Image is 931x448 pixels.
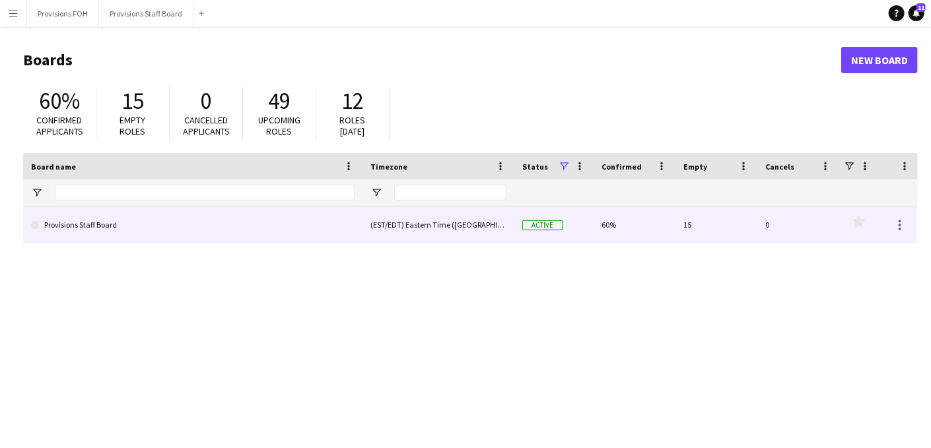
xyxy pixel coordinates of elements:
span: 60% [39,86,80,115]
div: 15 [675,207,757,243]
span: 49 [268,86,291,115]
span: Active [522,220,563,230]
button: Provisions FOH [27,1,99,26]
span: Board name [31,162,76,172]
a: Provisions Staff Board [31,207,355,243]
span: Roles [DATE] [340,114,366,137]
span: 0 [201,86,212,115]
span: Confirmed applicants [36,114,83,137]
span: Empty [683,162,707,172]
span: Cancelled applicants [183,114,230,137]
a: 11 [909,5,924,21]
span: 12 [341,86,364,115]
button: Open Filter Menu [31,187,43,199]
span: Cancels [765,162,794,172]
h1: Boards [23,50,841,70]
div: 60% [594,207,675,243]
span: Timezone [370,162,407,172]
span: 11 [916,3,926,12]
span: Upcoming roles [258,114,300,137]
div: (EST/EDT) Eastern Time ([GEOGRAPHIC_DATA] & [GEOGRAPHIC_DATA]) [362,207,514,243]
span: Status [522,162,548,172]
div: 0 [757,207,839,243]
input: Board name Filter Input [55,185,355,201]
span: Empty roles [120,114,146,137]
button: Provisions Staff Board [99,1,193,26]
span: 15 [121,86,144,115]
button: Open Filter Menu [370,187,382,199]
input: Timezone Filter Input [394,185,506,201]
span: Confirmed [602,162,642,172]
a: New Board [841,47,918,73]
